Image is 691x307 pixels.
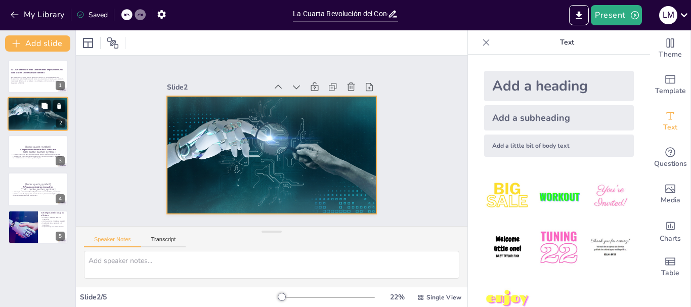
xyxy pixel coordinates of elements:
button: Present [591,5,641,25]
strong: Competencias docentes en la nueva era [20,148,55,151]
img: 2.jpeg [535,173,582,220]
div: 1 [56,81,65,90]
div: Layout [80,35,96,51]
img: 1.jpeg [484,173,531,220]
img: 4.jpeg [484,224,531,271]
strong: La Cuarta Revolución del Conocimiento: Implicaciones para la Educación Universitaria en Derecho [11,69,63,74]
div: Add a little bit of body text [484,135,634,157]
div: Add a heading [484,71,634,101]
div: Add a subheading [484,105,634,130]
span: Table [661,268,679,279]
div: Add text boxes [650,103,690,140]
div: Add ready made slides [650,67,690,103]
p: Estrategias didácticas para el futuro [41,211,65,217]
p: Text [494,30,640,55]
div: 3 [8,135,68,168]
img: 6.jpeg [587,224,634,271]
div: 5 [8,210,68,244]
div: Slide 2 / 5 [80,292,278,302]
p: Estrategias didácticas deben ser adaptativas. [41,216,65,220]
span: Charts [660,233,681,244]
p: [Todo: quote_author_symbol] [11,150,65,154]
span: Questions [654,158,687,169]
p: [Todo: quote_author_symbol] [11,188,65,192]
p: Analítica de datos personaliza el aprendizaje. [41,222,65,226]
div: 5 [56,232,65,241]
button: Transcript [141,236,186,247]
div: 2 [56,119,65,128]
div: Add charts and graphs [650,212,690,249]
p: [Todo: quote_symbol] [11,183,65,187]
button: My Library [8,7,69,23]
p: Generated with [URL] [11,82,65,84]
p: Esta presentación explora cómo el posconstructivismo y la Cuarta Revolución del Conocimiento está... [11,76,65,82]
span: Media [661,195,680,206]
button: Speaker Notes [84,236,141,247]
span: Text [663,122,677,133]
button: l m [659,5,677,25]
p: La Cuarta Revolución del Conocimiento exige que los docentes reconfiguren sus competencias, integ... [11,153,65,159]
button: Add slide [5,35,70,52]
div: Change the overall theme [650,30,690,67]
div: Get real-time input from your audience [650,140,690,176]
div: l m [659,6,677,24]
div: Slide 2 [172,71,273,92]
button: Export to PowerPoint [569,5,589,25]
div: 3 [56,156,65,165]
p: Preparación para un futuro incierto. [41,226,65,228]
span: Template [655,85,686,97]
p: Uso de entornos virtuales es esencial. [41,220,65,222]
span: Single View [426,293,461,301]
span: Theme [659,49,682,60]
button: Delete Slide [53,100,65,112]
div: 22 % [385,292,409,302]
span: Position [107,37,119,49]
div: 2 [8,97,68,131]
strong: Enfoques curriculares innovadores [23,186,53,189]
div: Add a table [650,249,690,285]
div: 1 [8,60,68,93]
button: Duplicate Slide [38,100,51,112]
div: Saved [76,10,108,20]
div: 4 [8,172,68,206]
input: Insert title [293,7,387,21]
div: Add images, graphics, shapes or video [650,176,690,212]
div: 4 [56,194,65,203]
img: 3.jpeg [587,173,634,220]
p: [Todo: quote_symbol] [11,145,65,149]
img: 5.jpeg [535,224,582,271]
p: Los enfoques curriculares deben adaptarse a las nuevas realidades, incorporando aprendizaje basad... [11,191,65,197]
